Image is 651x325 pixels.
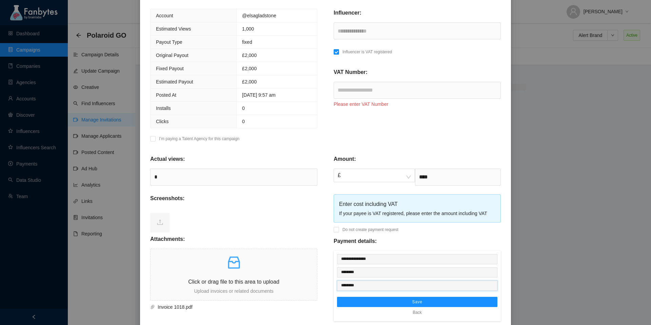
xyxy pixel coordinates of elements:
p: Upload invoices or related documents [151,287,317,295]
span: Estimated Views [156,26,191,32]
div: Enter cost including VAT [339,200,495,208]
p: VAT Number: [334,68,368,76]
p: Payment details: [334,237,377,245]
p: Influencer is VAT registered [342,49,392,55]
p: Influencer: [334,9,361,17]
p: Amount: [334,155,356,163]
span: Clicks [156,119,169,124]
span: inbox [226,254,242,271]
p: Attachments: [150,235,185,243]
span: 0 [242,106,245,111]
span: Original Payout [156,53,189,58]
button: Save [337,297,497,307]
span: £ [338,169,411,182]
p: Please enter VAT Number [334,100,501,108]
p: I’m paying a Talent Agency for this campaign [159,135,239,142]
span: Invoice 1018.pdf [155,303,309,311]
p: Click or drag file to this area to upload [151,278,317,286]
span: £2,000 [242,66,257,71]
span: 1,000 [242,26,254,32]
p: Do not create payment request [342,226,398,233]
span: Installs [156,106,171,111]
span: upload [157,219,163,226]
div: If your payee is VAT registered, please enter the amount including VAT [339,210,495,217]
span: Save [412,299,422,305]
span: £2,000 [242,79,257,84]
span: @elsagladstone [242,13,276,18]
p: Screenshots: [150,194,184,203]
span: Posted At [156,92,176,98]
span: Payout Type [156,39,182,45]
span: 0 [242,119,245,124]
span: Estimated Payout [156,79,193,84]
span: paper-clip [150,305,155,309]
span: inboxClick or drag file to this area to uploadUpload invoices or related documents [151,249,317,300]
span: Account [156,13,173,18]
span: [DATE] 9:57 am [242,92,276,98]
span: Back [413,309,422,316]
span: Fixed Payout [156,66,184,71]
p: Actual views: [150,155,185,163]
span: £ 2,000 [242,53,257,58]
button: Back [408,307,427,318]
span: fixed [242,39,252,45]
